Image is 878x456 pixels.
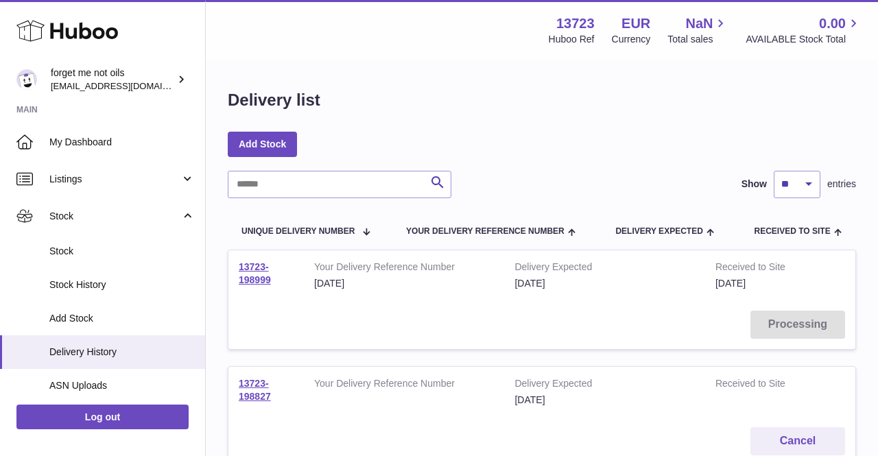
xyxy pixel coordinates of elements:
span: 0.00 [819,14,846,33]
span: entries [827,178,856,191]
div: [DATE] [514,394,694,407]
span: Stock [49,245,195,258]
label: Show [741,178,767,191]
div: Huboo Ref [549,33,595,46]
a: 0.00 AVAILABLE Stock Total [746,14,862,46]
span: NaN [685,14,713,33]
a: 13723-198999 [239,261,271,285]
strong: Your Delivery Reference Number [314,261,494,277]
span: [EMAIL_ADDRESS][DOMAIN_NAME] [51,80,202,91]
strong: EUR [621,14,650,33]
strong: Received to Site [715,261,808,277]
div: forget me not oils [51,67,174,93]
a: 13723-198827 [239,378,271,402]
a: Log out [16,405,189,429]
span: [DATE] [715,278,746,289]
a: Add Stock [228,132,297,156]
img: forgetmenothf@gmail.com [16,69,37,90]
span: Stock [49,210,180,223]
strong: Delivery Expected [514,261,694,277]
span: My Dashboard [49,136,195,149]
strong: 13723 [556,14,595,33]
span: AVAILABLE Stock Total [746,33,862,46]
span: Add Stock [49,312,195,325]
span: Total sales [667,33,728,46]
span: Stock History [49,278,195,291]
button: Cancel [750,427,845,455]
span: Delivery Expected [615,227,702,236]
span: Delivery History [49,346,195,359]
div: Currency [612,33,651,46]
h1: Delivery list [228,89,320,111]
span: Listings [49,173,180,186]
span: ASN Uploads [49,379,195,392]
span: Unique Delivery Number [241,227,355,236]
span: Your Delivery Reference Number [406,227,565,236]
a: NaN Total sales [667,14,728,46]
strong: Received to Site [715,377,808,394]
div: [DATE] [314,277,494,290]
strong: Your Delivery Reference Number [314,377,494,394]
span: Received to Site [755,227,831,236]
div: [DATE] [514,277,694,290]
strong: Delivery Expected [514,377,694,394]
